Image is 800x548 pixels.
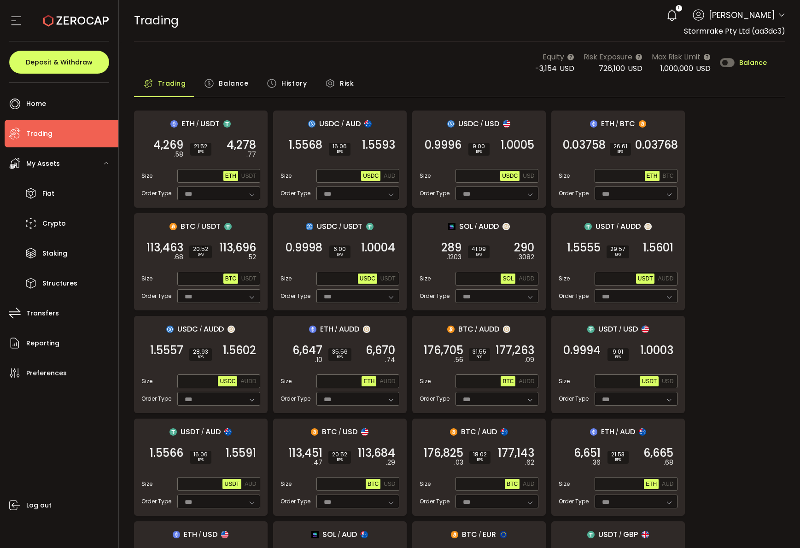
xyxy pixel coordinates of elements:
img: usdc_portfolio.svg [166,326,174,333]
span: AUDD [339,323,359,335]
img: usdt_portfolio.svg [366,223,374,230]
img: usdc_portfolio.svg [306,223,313,230]
span: BTC [663,173,674,179]
button: BTC [505,479,520,489]
img: sol_portfolio.png [448,223,455,230]
span: ETH [646,481,657,487]
span: USD [343,426,357,437]
i: BPS [611,457,625,463]
span: History [281,74,307,93]
span: BTC [507,481,518,487]
i: BPS [611,355,625,360]
img: usd_portfolio.svg [642,326,649,333]
i: BPS [193,252,208,257]
span: Size [280,172,292,180]
em: / [474,222,477,231]
em: / [480,120,483,128]
span: Risk [340,74,354,93]
span: Home [26,97,46,111]
i: BPS [473,355,486,360]
em: / [196,120,199,128]
span: ETH [320,323,333,335]
span: Balance [739,59,767,66]
button: USDT [379,274,397,284]
span: USD [384,481,395,487]
span: Risk Exposure [584,51,632,63]
button: USDT [640,376,659,386]
img: aud_portfolio.svg [361,531,368,538]
span: 177,263 [496,346,534,355]
span: Size [420,377,431,385]
span: AUD [523,481,534,487]
span: 1.5591 [226,449,256,458]
span: [PERSON_NAME] [709,9,775,21]
span: 16.06 [333,144,347,149]
em: / [335,325,338,333]
span: AUDD [240,378,256,385]
span: My Assets [26,157,60,170]
span: 20.52 [193,246,208,252]
span: USDC [317,221,338,232]
span: 113,696 [219,243,256,252]
button: ETH [223,171,238,181]
button: USDT [636,274,655,284]
span: 6,665 [643,449,673,458]
img: usd_portfolio.svg [221,531,228,538]
button: USDC [218,376,237,386]
button: USDT [239,274,258,284]
i: BPS [472,149,486,155]
span: USDT [241,275,257,282]
i: BPS [613,149,627,155]
span: Size [420,172,431,180]
span: USDT [380,275,396,282]
span: Size [420,480,431,488]
span: Size [141,480,152,488]
em: .3082 [517,252,534,262]
span: Staking [42,247,67,260]
img: usd_portfolio.svg [361,428,368,436]
img: usdt_portfolio.svg [169,428,177,436]
span: USDC [177,323,198,335]
em: .68 [664,458,673,467]
em: .36 [591,458,601,467]
span: 1,000,000 [660,63,693,74]
span: 1.5601 [643,243,673,252]
span: 176,705 [424,346,463,355]
span: -3,154 [535,63,557,74]
span: Crypto [42,217,66,230]
button: ETH [644,479,659,489]
span: SOL [459,221,473,232]
em: / [199,325,202,333]
span: Fiat [42,187,54,200]
button: AUD [243,479,258,489]
span: ETH [225,173,236,179]
span: BTC [322,426,337,437]
span: 0.9996 [425,140,461,150]
span: Order Type [141,189,171,198]
button: SOL [501,274,515,284]
span: Size [280,274,292,283]
span: 113,684 [358,449,395,458]
span: Order Type [280,189,310,198]
span: 1.0003 [640,346,673,355]
iframe: Chat Widget [754,504,800,548]
span: Size [559,172,570,180]
span: USDT [638,275,653,282]
em: .77 [246,150,256,159]
span: USD [203,529,217,540]
span: 177,143 [498,449,534,458]
span: AUD [205,426,221,437]
span: SOL [322,529,336,540]
span: Size [420,274,431,283]
em: .52 [247,252,256,262]
img: sol_portfolio.png [311,531,319,538]
button: USD [521,171,536,181]
button: AUDD [239,376,258,386]
span: BTC [368,481,379,487]
span: BTC [458,323,473,335]
img: usdt_portfolio.svg [223,120,231,128]
span: Preferences [26,367,67,380]
img: aud_portfolio.svg [224,428,232,436]
i: BPS [472,252,486,257]
img: usdt_portfolio.svg [224,223,232,230]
